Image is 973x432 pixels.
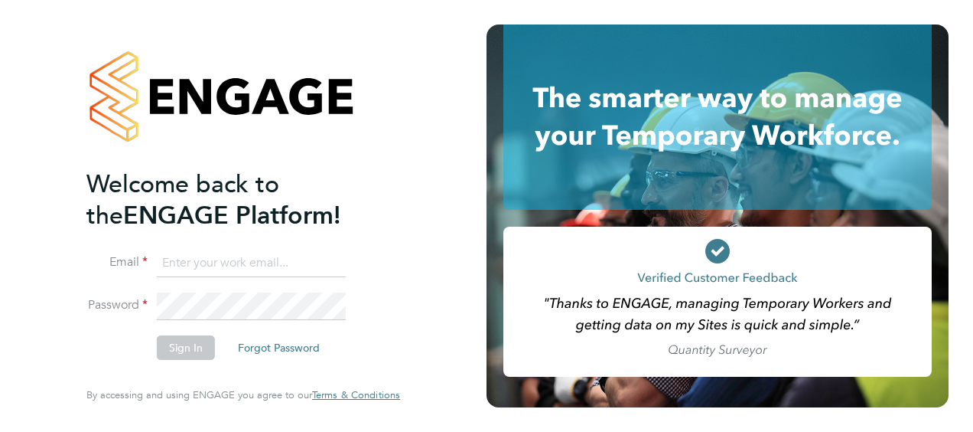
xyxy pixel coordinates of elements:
span: By accessing and using ENGAGE you agree to our [86,388,400,401]
span: Terms & Conditions [312,388,400,401]
span: Welcome back to the [86,169,279,231]
label: Password [86,297,148,313]
a: Terms & Conditions [312,389,400,401]
button: Forgot Password [226,335,332,360]
input: Enter your work email... [157,250,346,277]
button: Sign In [157,335,215,360]
h2: ENGAGE Platform! [86,169,385,231]
label: Email [86,254,148,270]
